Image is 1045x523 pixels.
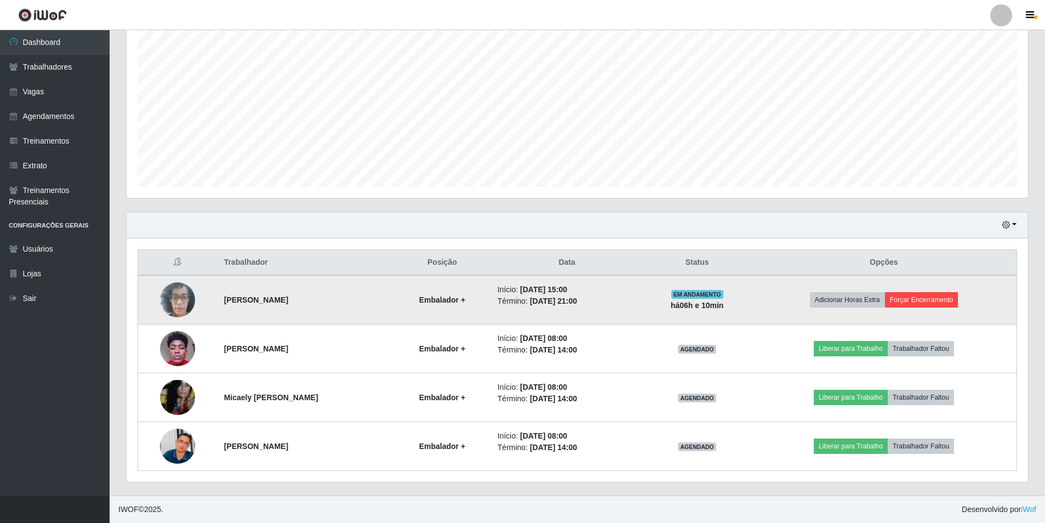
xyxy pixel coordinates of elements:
[160,415,195,477] img: 1756139683023.jpeg
[498,344,637,356] li: Término:
[520,285,567,294] time: [DATE] 15:00
[393,250,491,276] th: Posição
[218,250,393,276] th: Trabalhador
[419,393,465,402] strong: Embalador +
[419,295,465,304] strong: Embalador +
[888,341,954,356] button: Trabalhador Faltou
[224,393,318,402] strong: Micaely [PERSON_NAME]
[520,334,567,343] time: [DATE] 08:00
[751,250,1017,276] th: Opções
[498,295,637,307] li: Término:
[643,250,751,276] th: Status
[160,325,195,372] img: 1755089354711.jpeg
[1021,505,1036,514] a: iWof
[814,341,888,356] button: Liberar para Trabalho
[814,439,888,454] button: Liberar para Trabalho
[491,250,643,276] th: Data
[498,333,637,344] li: Início:
[419,442,465,451] strong: Embalador +
[118,505,139,514] span: IWOF
[962,504,1036,515] span: Desenvolvido por
[888,439,954,454] button: Trabalhador Faltou
[498,442,637,453] li: Término:
[520,383,567,391] time: [DATE] 08:00
[671,290,723,299] span: EM ANDAMENTO
[888,390,954,405] button: Trabalhador Faltou
[498,430,637,442] li: Início:
[678,345,716,354] span: AGENDADO
[530,297,577,305] time: [DATE] 21:00
[118,504,163,515] span: © 2025 .
[678,394,716,402] span: AGENDADO
[224,295,288,304] strong: [PERSON_NAME]
[498,393,637,405] li: Término:
[520,431,567,440] time: [DATE] 08:00
[498,284,637,295] li: Início:
[814,390,888,405] button: Liberar para Trabalho
[530,345,577,354] time: [DATE] 14:00
[530,394,577,403] time: [DATE] 14:00
[885,292,958,308] button: Forçar Encerramento
[224,344,288,353] strong: [PERSON_NAME]
[678,442,716,451] span: AGENDADO
[419,344,465,353] strong: Embalador +
[671,301,724,310] strong: há 06 h e 10 min
[810,292,885,308] button: Adicionar Horas Extra
[498,382,637,393] li: Início:
[224,442,288,451] strong: [PERSON_NAME]
[160,276,195,323] img: 1756487537320.jpeg
[18,8,67,22] img: CoreUI Logo
[160,380,195,415] img: 1755316832601.jpeg
[530,443,577,452] time: [DATE] 14:00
